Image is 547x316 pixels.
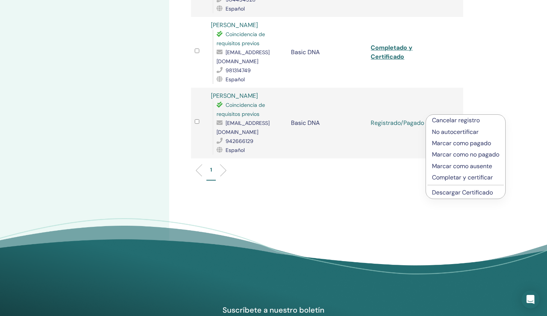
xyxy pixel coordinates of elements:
span: Español [226,5,245,12]
p: Marcar como ausente [432,162,499,171]
p: No autocertificar [432,128,499,137]
span: 942666129 [226,138,253,144]
td: Basic DNA [287,88,367,158]
p: Marcar como pagado [432,139,499,148]
td: Basic DNA [287,17,367,88]
p: 1 [210,166,212,174]
p: Completar y certificar [432,173,499,182]
a: [PERSON_NAME] [211,21,258,29]
p: Cancelar registro [432,116,499,125]
span: Coincidencia de requisitos previos [217,102,265,117]
div: Open Intercom Messenger [521,290,539,308]
a: Completado y Certificado [371,44,412,61]
h4: Suscríbete a nuestro boletín [187,305,361,315]
span: Español [226,147,245,153]
a: [PERSON_NAME] [211,92,258,100]
span: Español [226,76,245,83]
span: Coincidencia de requisitos previos [217,31,265,47]
span: [EMAIL_ADDRESS][DOMAIN_NAME] [217,120,270,135]
span: 981314749 [226,67,251,74]
a: Descargar Certificado [432,188,493,196]
p: Marcar como no pagado [432,150,499,159]
span: [EMAIL_ADDRESS][DOMAIN_NAME] [217,49,270,65]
